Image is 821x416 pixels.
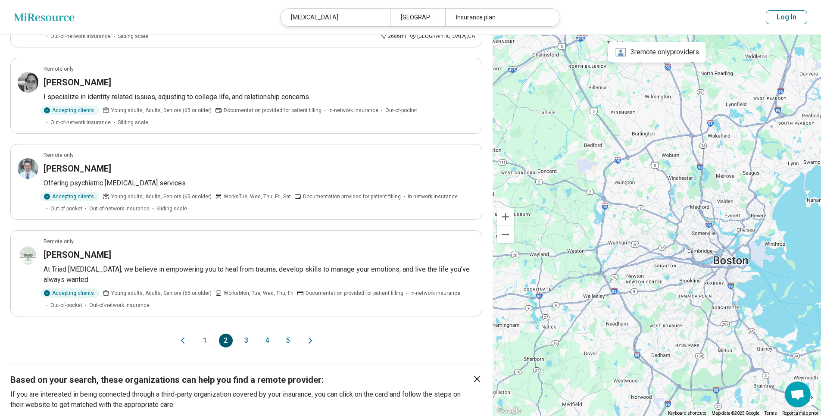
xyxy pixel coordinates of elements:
[410,289,460,297] span: In-network insurance
[118,32,148,40] span: Sliding scale
[50,119,111,126] span: Out-of-network insurance
[44,264,475,285] p: At Triad [MEDICAL_DATA], we believe in empowering you to heal from trauma, develop skills to mana...
[89,205,150,213] span: Out-of-network insurance
[765,411,777,416] a: Terms (opens in new tab)
[303,193,401,200] span: Documentation provided for patient filling
[497,226,514,243] button: Zoom out
[111,193,212,200] span: Young adults, Adults, Seniors (65 or older)
[44,65,74,73] p: Remote only
[608,42,706,63] div: 3 remote only providers
[50,32,111,40] span: Out-of-network insurance
[40,192,99,201] div: Accepting clients
[224,289,293,297] span: Works Mon, Tue, Wed, Thu, Fri
[782,411,818,416] a: Report a map error
[89,301,150,309] span: Out-of-network insurance
[385,106,417,114] span: Out-of-pocket
[50,205,82,213] span: Out-of-pocket
[178,334,188,347] button: Previous page
[40,288,99,298] div: Accepting clients
[50,301,82,309] span: Out-of-pocket
[224,193,291,200] span: Works Tue, Wed, Thu, Fri, Sat
[785,382,811,407] div: Open chat
[328,106,378,114] span: In-network insurance
[240,334,253,347] button: 3
[408,193,458,200] span: In-network insurance
[44,151,74,159] p: Remote only
[305,334,315,347] button: Next page
[224,106,322,114] span: Documentation provided for patient filling
[497,208,514,225] button: Zoom in
[445,9,555,26] div: Insurance plan
[118,119,148,126] span: Sliding scale
[44,163,111,175] h3: [PERSON_NAME]
[281,334,295,347] button: 5
[281,9,390,26] div: [MEDICAL_DATA]
[44,249,111,261] h3: [PERSON_NAME]
[44,178,475,188] p: Offering psychiatric [MEDICAL_DATA] services
[712,411,759,416] span: Map data ©2025 Google
[380,32,406,40] div: 2686 mi
[44,92,475,102] p: I specialize in identity related issues, adjusting to college life, and relationship concerns.
[111,289,212,297] span: Young adults, Adults, Seniors (65 or older)
[44,76,111,88] h3: [PERSON_NAME]
[40,106,99,115] div: Accepting clients
[198,334,212,347] button: 1
[44,238,74,245] p: Remote only
[390,9,445,26] div: [GEOGRAPHIC_DATA], [GEOGRAPHIC_DATA] 02478
[260,334,274,347] button: 4
[306,289,403,297] span: Documentation provided for patient filling
[156,205,187,213] span: Sliding scale
[111,106,212,114] span: Young adults, Adults, Seniors (65 or older)
[219,334,233,347] button: 2
[766,10,807,24] button: Log In
[409,32,475,40] div: [GEOGRAPHIC_DATA] , CA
